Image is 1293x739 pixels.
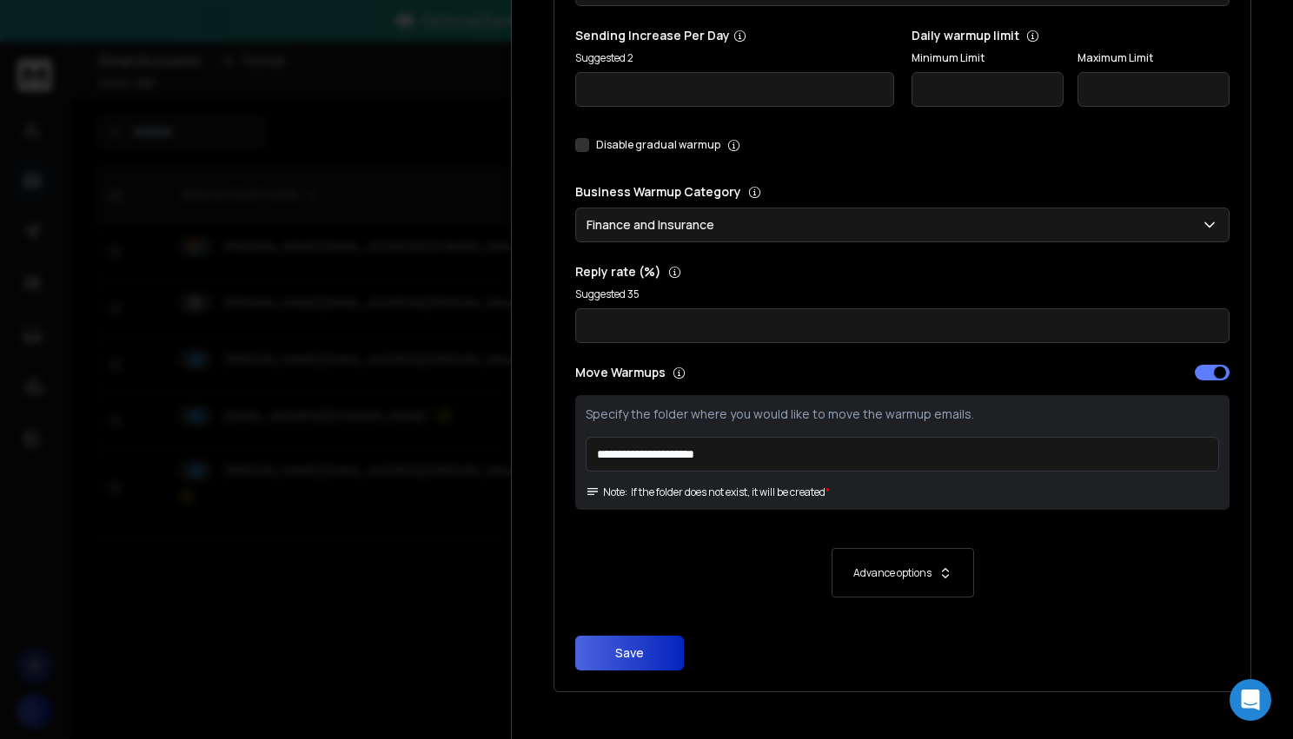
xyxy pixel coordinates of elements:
p: If the folder does not exist, it will be created [631,485,826,499]
p: Daily warmup limit [912,27,1230,44]
p: Business Warmup Category [575,183,1230,201]
p: Suggested 35 [575,287,1230,301]
p: Advance options [853,566,932,580]
p: Finance and Insurance [587,216,721,234]
button: Advance options [593,548,1212,597]
label: Maximum Limit [1077,51,1230,65]
div: Open Intercom Messenger [1230,679,1271,721]
label: Disable gradual warmup [596,138,720,152]
p: Move Warmups [575,364,898,381]
label: Minimum Limit [912,51,1064,65]
p: Specify the folder where you would like to move the warmup emails. [586,406,1219,423]
p: Reply rate (%) [575,263,1230,280]
p: Sending Increase Per Day [575,27,894,44]
span: Note: [586,485,627,499]
p: Suggested 2 [575,51,894,65]
button: Save [575,636,684,670]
